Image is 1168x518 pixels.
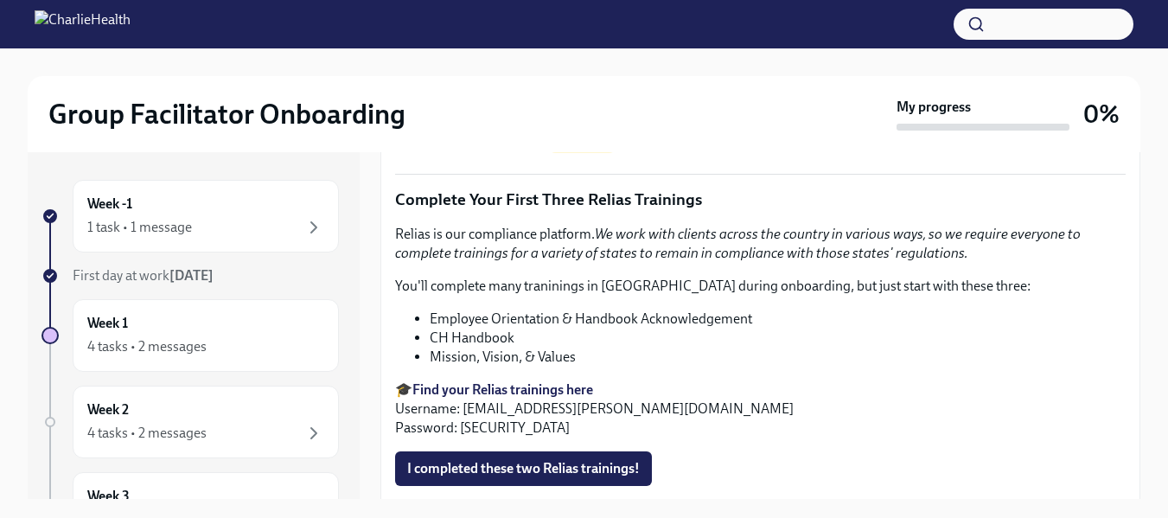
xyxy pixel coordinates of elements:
div: 1 task • 1 message [87,218,192,237]
li: Mission, Vision, & Values [430,348,1126,367]
img: CharlieHealth [35,10,131,38]
button: I completed these two Relias trainings! [395,451,652,486]
a: Week 14 tasks • 2 messages [41,299,339,372]
li: Employee Orientation & Handbook Acknowledgement [430,310,1126,329]
p: 🎓 Username: [EMAIL_ADDRESS][PERSON_NAME][DOMAIN_NAME] Password: [SECURITY_DATA] [395,381,1126,438]
div: 4 tasks • 2 messages [87,424,207,443]
strong: My progress [897,98,971,117]
a: Week 24 tasks • 2 messages [41,386,339,458]
em: We work with clients across the country in various ways, so we require everyone to complete train... [395,226,1081,261]
p: Relias is our compliance platform. [395,225,1126,263]
a: First day at work[DATE] [41,266,339,285]
p: Complete Your First Three Relias Trainings [395,189,1126,211]
strong: [DATE] [169,267,214,284]
h3: 0% [1083,99,1120,130]
h6: Week 1 [87,314,128,333]
a: Find your Relias trainings here [412,381,593,398]
span: I completed these two Relias trainings! [407,460,640,477]
a: Week -11 task • 1 message [41,180,339,253]
span: First day at work [73,267,214,284]
h2: Group Facilitator Onboarding [48,97,405,131]
div: 4 tasks • 2 messages [87,337,207,356]
li: CH Handbook [430,329,1126,348]
h6: Week 2 [87,400,129,419]
h6: Week -1 [87,195,132,214]
p: You'll complete many traninings in [GEOGRAPHIC_DATA] during onboarding, but just start with these... [395,277,1126,296]
h6: Week 3 [87,487,130,506]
